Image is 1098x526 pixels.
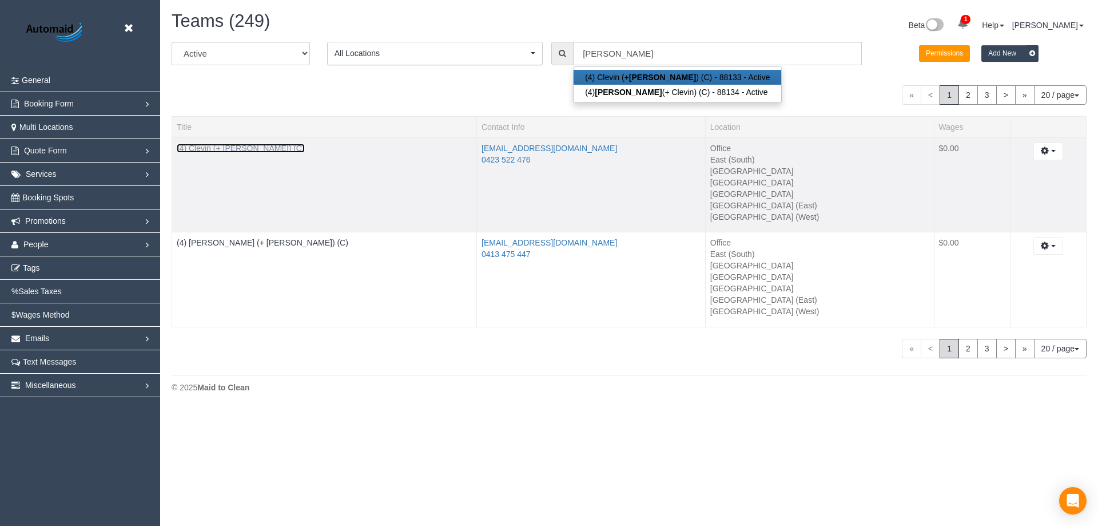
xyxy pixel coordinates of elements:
[477,232,706,327] td: Contact Info
[1034,85,1087,105] button: 20 / page
[25,334,49,343] span: Emails
[482,250,531,259] a: 0413 475 447
[958,339,978,358] a: 2
[921,85,940,105] span: <
[961,15,970,24] span: 1
[335,48,528,59] span: All Locations
[595,88,662,97] strong: [PERSON_NAME]
[902,339,921,358] span: «
[940,339,959,358] span: 1
[20,20,91,46] img: Automaid Logo
[710,200,929,211] li: [GEOGRAPHIC_DATA] (East)
[977,85,997,105] a: 3
[177,238,348,247] a: (4) [PERSON_NAME] (+ [PERSON_NAME]) (C)
[573,42,862,65] input: Enter the first 3 letters of the name to search
[710,237,929,248] li: Office
[172,382,1087,393] div: © 2025
[919,45,970,62] button: Permissions
[629,73,696,82] strong: [PERSON_NAME]
[19,122,73,132] span: Multi Locations
[482,238,617,247] a: [EMAIL_ADDRESS][DOMAIN_NAME]
[172,116,477,137] th: Title
[477,116,706,137] th: Contact Info
[574,70,781,85] a: (4) Clevin (+[PERSON_NAME]) (C) - 88133 - Active
[996,85,1016,105] a: >
[710,143,929,154] li: Office
[1034,339,1087,358] button: 20 / page
[172,232,477,327] td: Title
[996,339,1016,358] a: >
[902,85,1087,105] nav: Pagination navigation
[982,21,1004,30] a: Help
[482,144,617,153] a: [EMAIL_ADDRESS][DOMAIN_NAME]
[16,310,70,319] span: Wages Method
[710,177,929,188] li: [GEOGRAPHIC_DATA]
[1012,21,1084,30] a: [PERSON_NAME]
[574,85,781,100] a: (4)[PERSON_NAME](+ Clevin) (C) - 88134 - Active
[705,232,934,327] td: Location
[710,271,929,283] li: [GEOGRAPHIC_DATA]
[23,263,40,272] span: Tags
[934,232,1010,327] td: Wages
[25,381,76,390] span: Miscellaneous
[26,169,57,179] span: Services
[477,137,706,232] td: Contact Info
[710,154,929,165] li: East (South)
[327,42,543,65] button: All Locations
[710,211,929,223] li: [GEOGRAPHIC_DATA] (West)
[902,339,1087,358] nav: Pagination navigation
[958,85,978,105] a: 2
[710,188,929,200] li: [GEOGRAPHIC_DATA]
[705,137,934,232] td: Location
[909,21,944,30] a: Beta
[23,240,49,249] span: People
[940,85,959,105] span: 1
[710,283,929,294] li: [GEOGRAPHIC_DATA]
[172,137,477,232] td: Title
[23,357,76,366] span: Text Messages
[482,155,531,164] a: 0423 522 476
[24,146,67,155] span: Quote Form
[952,11,974,37] a: 1
[710,165,929,177] li: [GEOGRAPHIC_DATA]
[710,248,929,260] li: East (South)
[25,216,66,226] span: Promotions
[977,339,997,358] a: 3
[22,193,74,202] span: Booking Spots
[22,76,50,85] span: General
[925,18,944,33] img: New interface
[172,11,270,31] span: Teams (249)
[1015,339,1035,358] a: »
[710,260,929,271] li: [GEOGRAPHIC_DATA]
[1059,487,1087,515] div: Open Intercom Messenger
[24,99,74,108] span: Booking Form
[177,154,472,157] div: Tags
[177,144,305,153] a: (4) Clevin (+ [PERSON_NAME]) (C)
[710,306,929,317] li: [GEOGRAPHIC_DATA] (West)
[981,45,1039,62] button: Add New
[710,294,929,306] li: [GEOGRAPHIC_DATA] (East)
[1015,85,1035,105] a: »
[921,339,940,358] span: <
[177,248,472,251] div: Tags
[902,85,921,105] span: «
[18,287,61,296] span: Sales Taxes
[197,383,249,392] strong: Maid to Clean
[934,137,1010,232] td: Wages
[705,116,934,137] th: Location
[934,116,1010,137] th: Wages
